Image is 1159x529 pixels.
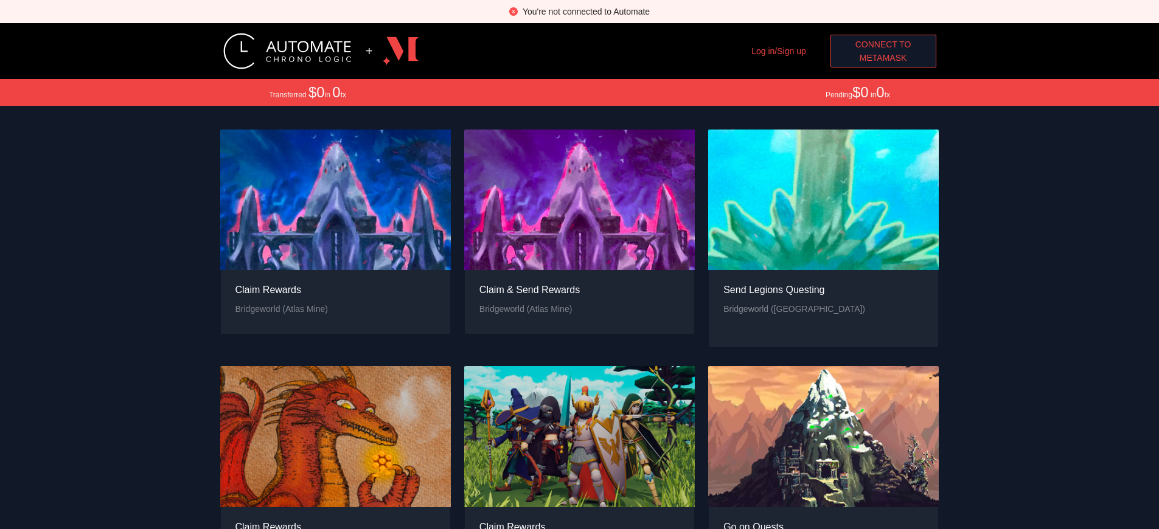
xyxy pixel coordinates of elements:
[479,282,580,297] div: Claim & Send Rewards
[220,366,451,507] img: Claim Rewards
[235,302,329,316] div: Bridgeworld (Atlas Mine)
[751,46,806,56] a: Log in/Sign up
[708,366,939,507] img: Go on Quests
[723,282,865,297] div: Send Legions Questing
[723,302,865,316] div: Bridgeworld ([GEOGRAPHIC_DATA])
[383,33,419,69] img: logo
[860,51,907,64] span: MetaMask
[852,84,869,100] span: $0
[708,130,939,270] img: Send Legions Questing
[464,130,695,270] img: Claim & Send Rewards
[855,38,911,51] span: Connect to
[464,366,695,507] img: Claim Rewards
[826,84,890,101] div: Pending in tx
[332,84,340,100] span: 0
[223,33,352,69] img: logo
[876,84,884,100] span: 0
[220,130,451,270] img: Claim Rewards
[366,44,373,58] div: +
[830,35,936,67] button: Connect toMetaMask
[509,7,518,16] span: close-circle
[235,282,329,297] div: Claim Rewards
[269,84,346,101] div: Transferred in tx
[479,302,580,316] div: Bridgeworld (Atlas Mine)
[523,5,650,18] div: You're not connected to Automate
[308,84,325,100] span: $0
